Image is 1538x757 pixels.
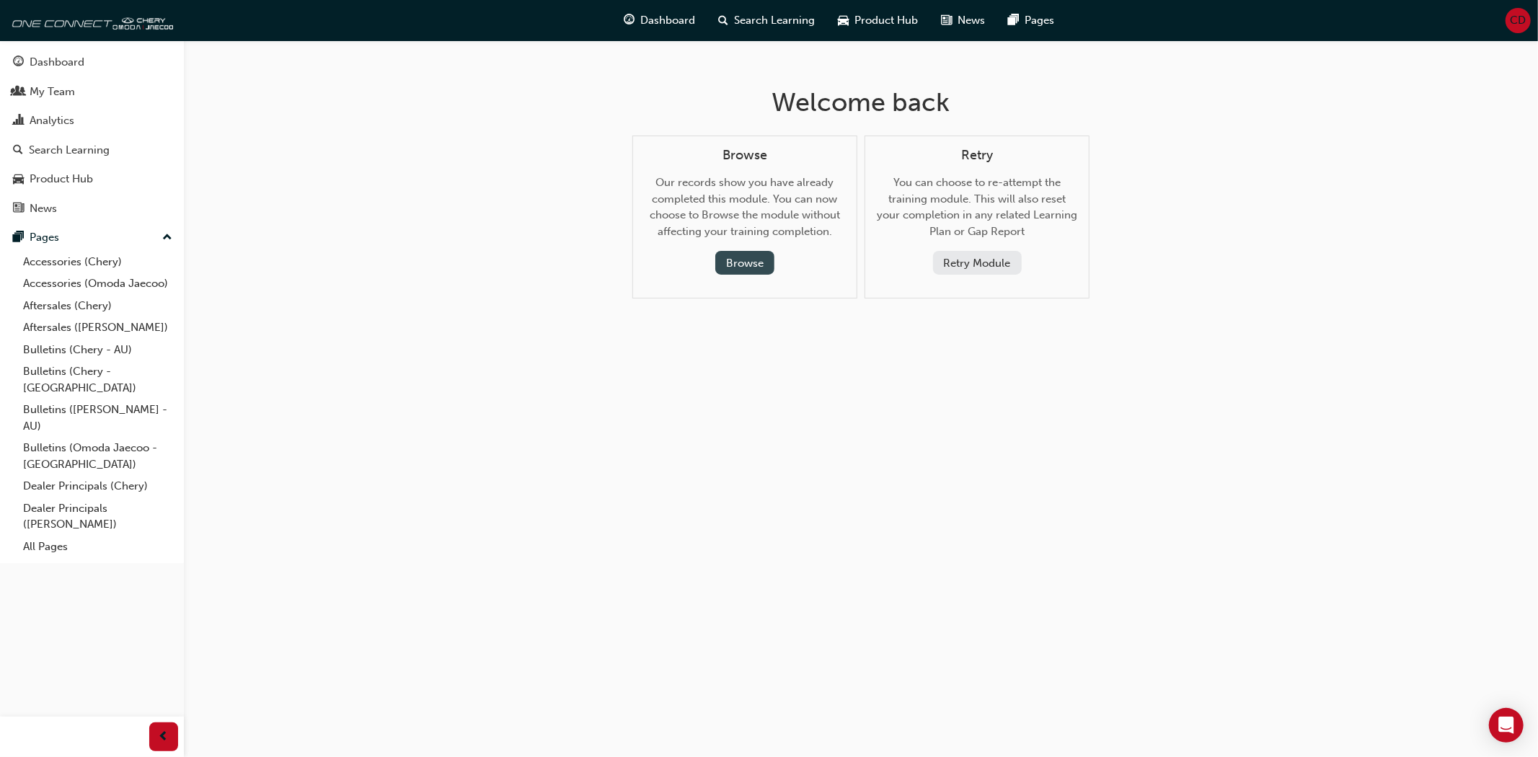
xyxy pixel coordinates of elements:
h4: Retry [877,148,1077,164]
button: Retry Module [933,251,1022,275]
span: news-icon [942,12,953,30]
span: car-icon [839,12,849,30]
span: people-icon [13,86,24,99]
a: Bulletins (Omoda Jaecoo - [GEOGRAPHIC_DATA]) [17,437,178,475]
a: Dealer Principals (Chery) [17,475,178,497]
div: You can choose to re-attempt the training module. This will also reset your completion in any rel... [877,148,1077,275]
div: Our records show you have already completed this module. You can now choose to Browse the module ... [645,148,845,275]
button: CD [1506,8,1531,33]
div: Open Intercom Messenger [1489,708,1524,743]
span: guage-icon [13,56,24,69]
h4: Browse [645,148,845,164]
span: pages-icon [13,231,24,244]
a: All Pages [17,536,178,558]
button: Pages [6,224,178,251]
a: car-iconProduct Hub [827,6,930,35]
span: Dashboard [641,12,696,29]
span: pages-icon [1009,12,1020,30]
span: guage-icon [624,12,635,30]
a: News [6,195,178,222]
a: Bulletins (Chery - AU) [17,339,178,361]
img: oneconnect [7,6,173,35]
a: Aftersales (Chery) [17,295,178,317]
div: Analytics [30,112,74,129]
a: Aftersales ([PERSON_NAME]) [17,316,178,339]
span: Product Hub [855,12,919,29]
a: Accessories (Chery) [17,251,178,273]
a: Product Hub [6,166,178,192]
h1: Welcome back [632,87,1090,118]
div: Product Hub [30,171,93,187]
span: Search Learning [735,12,816,29]
span: news-icon [13,203,24,216]
a: news-iconNews [930,6,997,35]
a: My Team [6,79,178,105]
div: Search Learning [29,142,110,159]
a: Dealer Principals ([PERSON_NAME]) [17,497,178,536]
span: search-icon [13,144,23,157]
span: car-icon [13,173,24,186]
span: News [958,12,986,29]
span: up-icon [162,229,172,247]
a: Bulletins ([PERSON_NAME] - AU) [17,399,178,437]
a: Bulletins (Chery - [GEOGRAPHIC_DATA]) [17,360,178,399]
a: search-iconSearch Learning [707,6,827,35]
a: guage-iconDashboard [613,6,707,35]
a: Search Learning [6,137,178,164]
div: News [30,200,57,217]
span: chart-icon [13,115,24,128]
div: Pages [30,229,59,246]
button: Browse [715,251,774,275]
a: Analytics [6,107,178,134]
button: DashboardMy TeamAnalyticsSearch LearningProduct HubNews [6,46,178,224]
div: Dashboard [30,54,84,71]
a: Accessories (Omoda Jaecoo) [17,273,178,295]
span: Pages [1025,12,1055,29]
span: prev-icon [159,728,169,746]
a: Dashboard [6,49,178,76]
span: search-icon [719,12,729,30]
div: My Team [30,84,75,100]
span: CD [1511,12,1526,29]
a: pages-iconPages [997,6,1066,35]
